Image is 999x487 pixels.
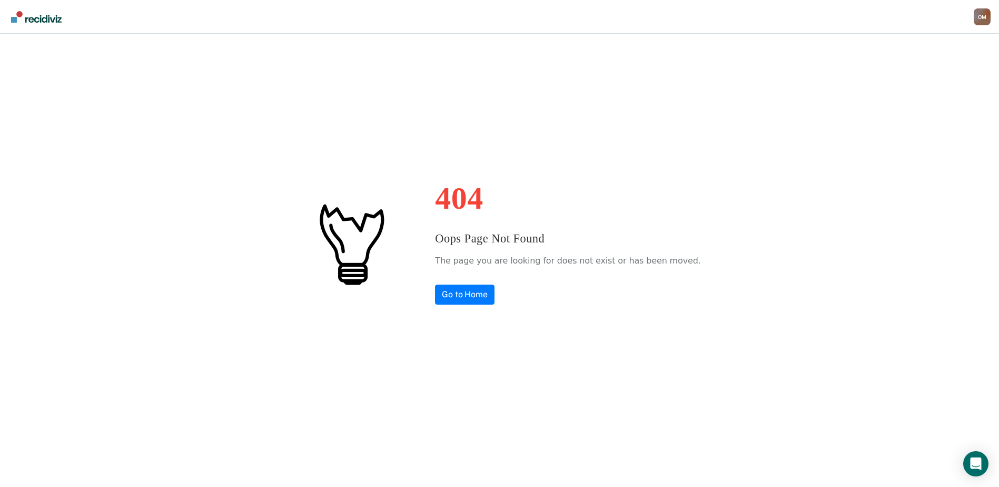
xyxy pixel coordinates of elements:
[11,11,62,23] img: Recidiviz
[435,285,494,305] a: Go to Home
[435,253,700,269] p: The page you are looking for does not exist or has been moved.
[435,182,700,214] h1: 404
[298,191,403,296] img: #
[974,8,991,25] button: Profile dropdown button
[974,8,991,25] div: O M
[435,230,700,248] h3: Oops Page Not Found
[963,451,988,476] div: Open Intercom Messenger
